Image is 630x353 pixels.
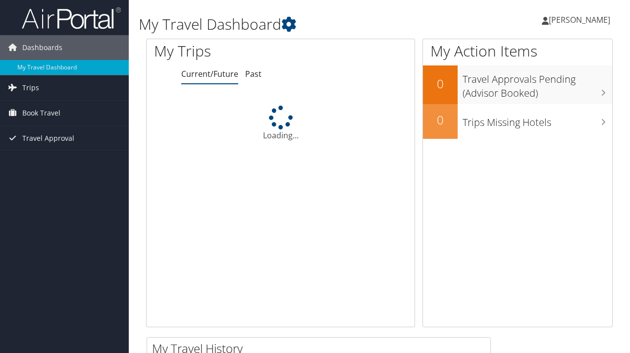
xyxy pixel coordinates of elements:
[22,6,121,30] img: airportal-logo.png
[463,67,612,100] h3: Travel Approvals Pending (Advisor Booked)
[423,104,612,139] a: 0Trips Missing Hotels
[423,65,612,104] a: 0Travel Approvals Pending (Advisor Booked)
[22,126,74,151] span: Travel Approval
[139,14,460,35] h1: My Travel Dashboard
[22,75,39,100] span: Trips
[154,41,296,61] h1: My Trips
[245,68,262,79] a: Past
[22,101,60,125] span: Book Travel
[423,75,458,92] h2: 0
[549,14,610,25] span: [PERSON_NAME]
[181,68,238,79] a: Current/Future
[423,41,612,61] h1: My Action Items
[147,106,415,141] div: Loading...
[542,5,620,35] a: [PERSON_NAME]
[22,35,62,60] span: Dashboards
[423,112,458,128] h2: 0
[463,111,612,129] h3: Trips Missing Hotels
